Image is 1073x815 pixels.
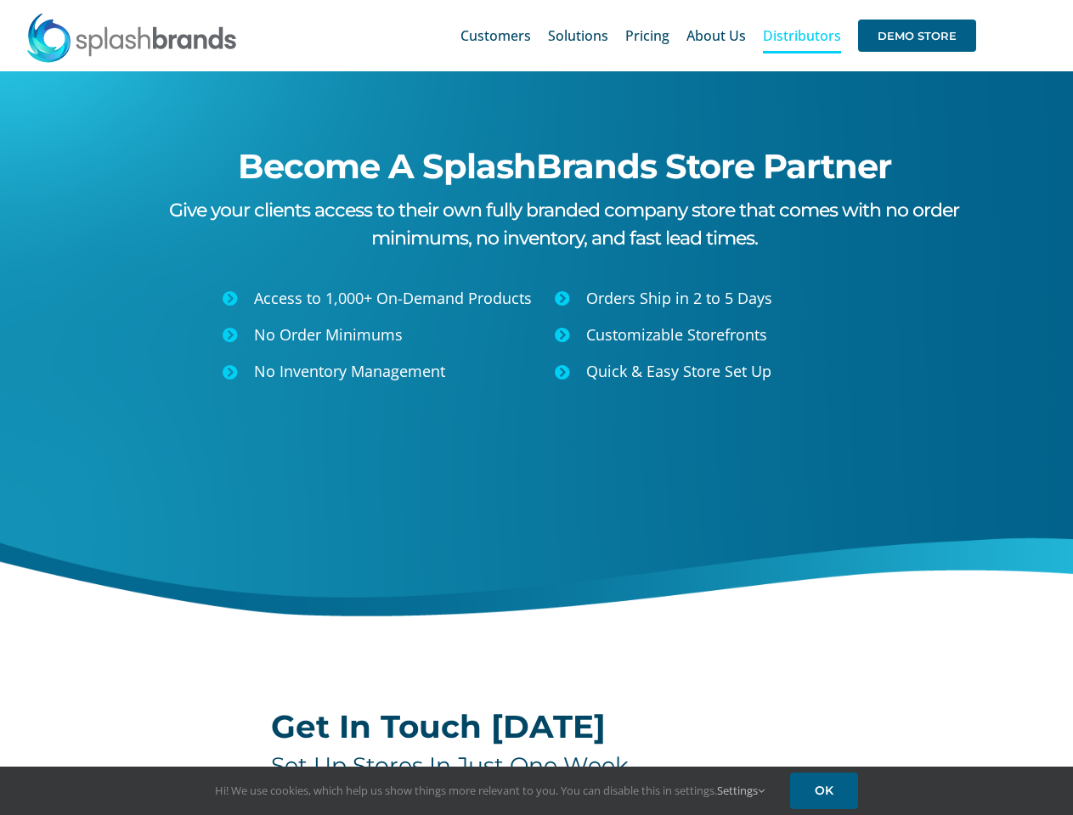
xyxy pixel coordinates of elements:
a: Customers [460,8,531,63]
h4: Set Up Stores In Just One Week [271,752,802,779]
img: SplashBrands.com Logo [25,12,238,63]
span: Customizable Storefronts [586,324,767,345]
span: Hi! We use cookies, which help us show things more relevant to you. You can disable this in setti... [215,783,765,798]
span: DEMO STORE [858,20,976,52]
span: Quick & Easy Store Set Up [586,361,771,381]
span: No Inventory Management [254,361,445,381]
span: Distributors [763,29,841,42]
span: Access to 1,000+ On-Demand Products [254,288,532,308]
a: Pricing [625,8,669,63]
span: Customers [460,29,531,42]
span: Give your clients access to their own fully branded company store that comes with no order minimu... [169,199,959,250]
span: No Order Minimums [254,324,403,345]
a: DEMO STORE [858,8,976,63]
a: OK [790,773,858,809]
span: Pricing [625,29,669,42]
h2: Get In Touch [DATE] [271,710,802,744]
a: Settings [717,783,765,798]
nav: Main Menu [460,8,976,63]
span: Solutions [548,29,608,42]
span: Become A SplashBrands Store Partner [238,145,891,187]
a: Distributors [763,8,841,63]
span: About Us [686,29,746,42]
span: Orders Ship in 2 to 5 Days [586,288,772,308]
